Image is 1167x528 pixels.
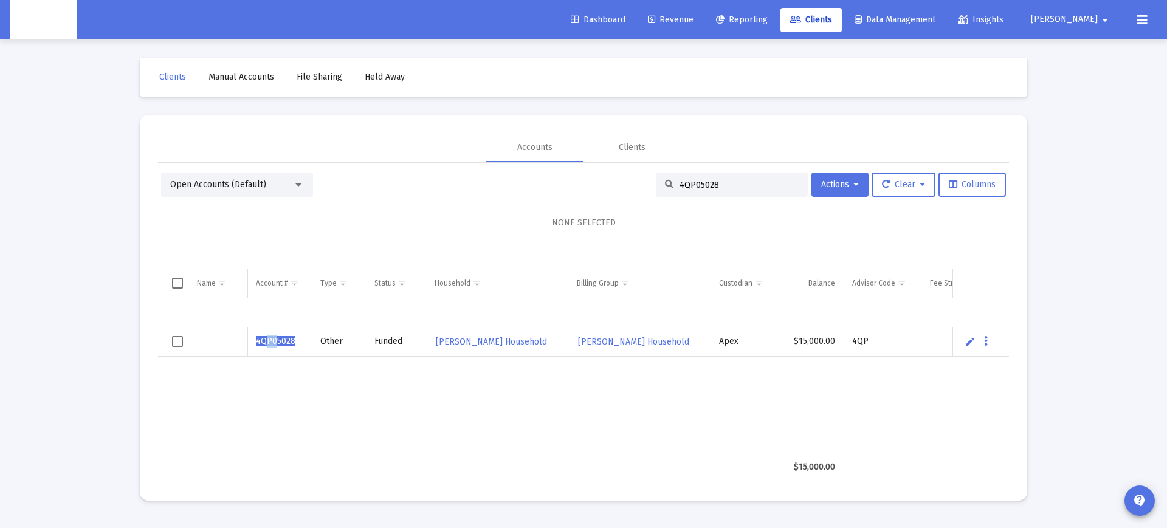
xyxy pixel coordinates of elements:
div: Account # [256,278,288,288]
a: Revenue [638,8,703,32]
span: Manual Accounts [208,72,274,82]
span: Revenue [648,15,694,25]
div: Household [435,278,470,288]
div: NONE SELECTED [168,217,999,229]
span: Columns [949,179,996,190]
mat-icon: arrow_drop_down [1098,8,1112,32]
span: File Sharing [297,72,342,82]
span: Show filter options for column 'Type' [339,278,348,287]
div: Accounts [517,142,553,154]
mat-icon: contact_support [1132,493,1147,508]
td: Other [312,327,366,357]
td: Column Advisor Code [844,269,921,298]
span: Show filter options for column 'Name' [218,278,227,287]
div: Name [197,278,216,288]
span: Clients [159,72,186,82]
div: Billing Group [577,278,619,288]
span: Insights [958,15,1003,25]
td: Column Household [426,269,568,298]
td: Column Name [188,269,247,298]
td: Column Fee Structure(s) [921,269,1010,298]
span: [PERSON_NAME] [1031,15,1098,25]
span: Show filter options for column 'Household' [472,278,481,287]
a: Edit [965,336,976,347]
a: File Sharing [287,65,352,89]
a: Clients [780,8,842,32]
button: Columns [938,173,1006,197]
span: Open Accounts (Default) [170,179,266,190]
span: [PERSON_NAME] Household [578,337,689,347]
td: Column Custodian [711,269,785,298]
td: Column Balance [785,269,844,298]
span: Data Management [855,15,935,25]
a: [PERSON_NAME] Household [435,333,548,351]
a: Clients [150,65,196,89]
span: Held Away [365,72,405,82]
div: Balance [808,278,835,288]
div: Custodian [719,278,752,288]
span: 4QP05028 [256,336,295,346]
button: [PERSON_NAME] [1016,7,1127,32]
div: Clients [619,142,645,154]
div: Select all [172,278,183,289]
span: Dashboard [571,15,625,25]
span: Show filter options for column 'Status' [398,278,407,287]
td: Column Status [366,269,426,298]
div: Type [320,278,337,288]
img: Dashboard [19,8,67,32]
div: Status [374,278,396,288]
a: Dashboard [561,8,635,32]
button: Clear [872,173,935,197]
a: Manual Accounts [199,65,284,89]
span: Show filter options for column 'Account #' [290,278,299,287]
div: Funded [374,335,418,348]
td: Apex [711,327,785,357]
a: Data Management [845,8,945,32]
div: $15,000.00 [793,461,835,473]
a: Insights [948,8,1013,32]
td: Column Billing Group [568,269,711,298]
button: Actions [811,173,869,197]
span: Show filter options for column 'Custodian' [754,278,763,287]
span: [PERSON_NAME] Household [436,337,547,347]
td: $15,000.00 [785,327,844,357]
td: Column Type [312,269,366,298]
span: Actions [821,179,859,190]
span: Reporting [716,15,768,25]
div: Select row [172,336,183,347]
a: Held Away [355,65,415,89]
a: [PERSON_NAME] Household [577,333,690,351]
input: Search [680,180,799,190]
span: Clients [790,15,832,25]
div: Advisor Code [852,278,895,288]
td: Column Account # [247,269,312,298]
div: Data grid [158,239,1009,482]
span: Show filter options for column 'Billing Group' [621,278,630,287]
td: 4QP [844,327,921,357]
div: Fee Structure(s) [930,278,983,288]
a: Reporting [706,8,777,32]
span: Show filter options for column 'Advisor Code' [897,278,906,287]
span: Clear [882,179,925,190]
